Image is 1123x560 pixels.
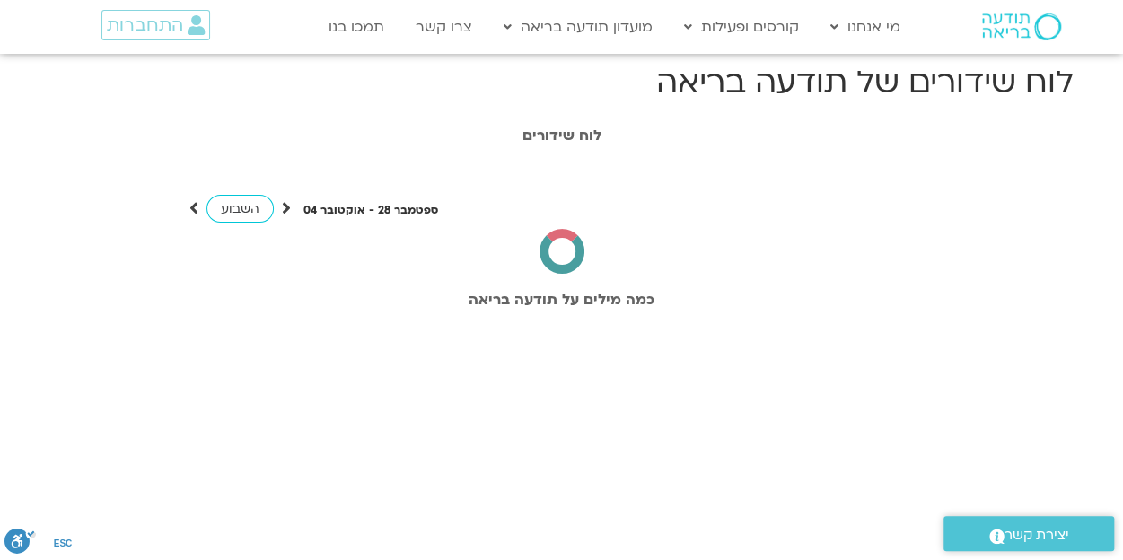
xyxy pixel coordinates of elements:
[675,10,808,44] a: קורסים ופעילות
[495,10,662,44] a: מועדון תודעה בריאה
[320,10,393,44] a: תמכו בנו
[943,516,1114,551] a: יצירת קשר
[101,10,210,40] a: התחברות
[206,195,274,223] a: השבוע
[407,10,481,44] a: צרו קשר
[59,127,1065,144] h1: לוח שידורים
[59,292,1065,308] h2: כמה מילים על תודעה בריאה
[1005,523,1069,547] span: יצירת קשר
[50,61,1074,104] h1: לוח שידורים של תודעה בריאה
[982,13,1061,40] img: תודעה בריאה
[221,200,259,217] span: השבוע
[303,201,438,220] p: ספטמבר 28 - אוקטובר 04
[107,15,183,35] span: התחברות
[821,10,909,44] a: מי אנחנו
